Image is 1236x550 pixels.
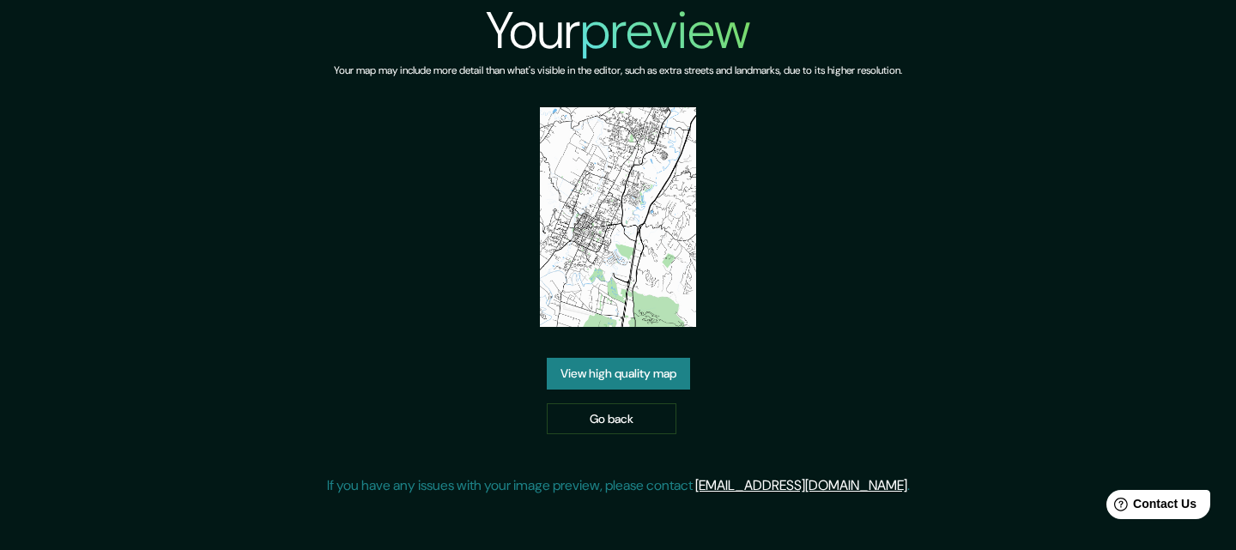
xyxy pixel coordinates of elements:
a: Go back [547,403,676,435]
a: [EMAIL_ADDRESS][DOMAIN_NAME] [695,476,907,494]
iframe: Help widget launcher [1083,483,1217,531]
a: View high quality map [547,358,690,390]
p: If you have any issues with your image preview, please contact . [327,475,910,496]
h6: Your map may include more detail than what's visible in the editor, such as extra streets and lan... [334,62,902,80]
img: created-map-preview [540,107,696,327]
